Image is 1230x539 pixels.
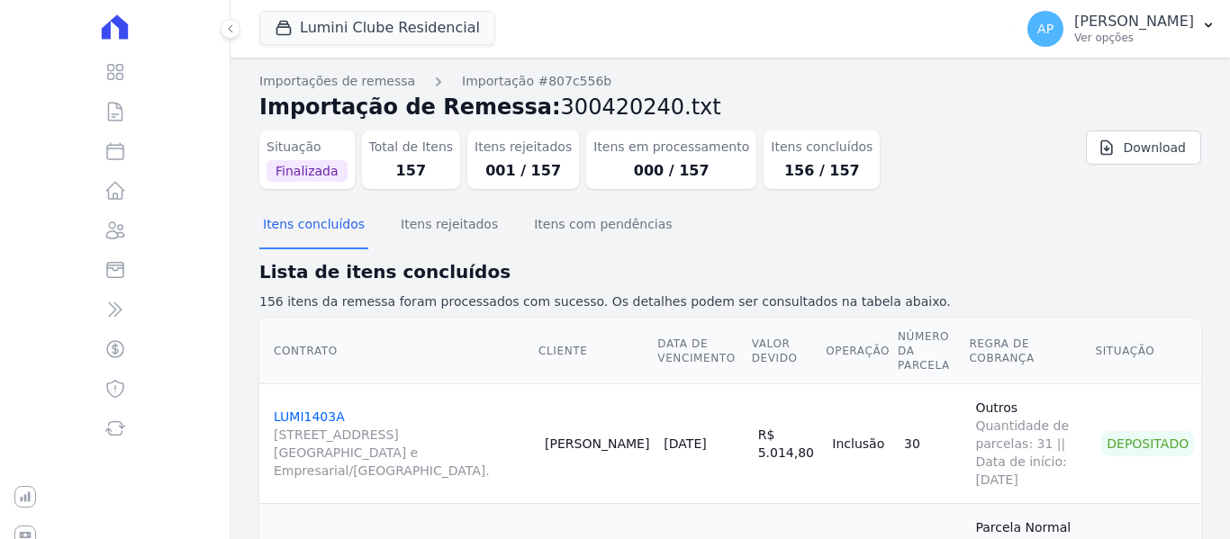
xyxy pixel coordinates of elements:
[538,319,656,384] th: Cliente
[825,319,897,384] th: Operação
[656,383,750,503] td: [DATE]
[561,94,721,120] span: 300420240.txt
[475,138,572,157] dt: Itens rejeitados
[267,138,348,157] dt: Situação
[259,258,1201,285] h2: Lista de itens concluídos
[1013,4,1230,54] button: AP [PERSON_NAME] Ver opções
[771,160,873,182] dd: 156 / 157
[825,383,897,503] td: Inclusão
[593,160,749,182] dd: 000 / 157
[968,383,1094,503] td: Outros
[897,383,968,503] td: 30
[259,72,1201,91] nav: Breadcrumb
[968,319,1094,384] th: Regra de Cobrança
[1074,31,1194,45] p: Ver opções
[1094,319,1201,384] th: Situação
[538,383,656,503] td: [PERSON_NAME]
[259,202,368,249] button: Itens concluídos
[1086,130,1201,165] a: Download
[771,138,873,157] dt: Itens concluídos
[274,409,530,480] a: LUMI1403A[STREET_ADDRESS][GEOGRAPHIC_DATA] e Empresarial/[GEOGRAPHIC_DATA].
[975,417,1087,489] span: Quantidade de parcelas: 31 || Data de início: [DATE]
[259,11,495,45] button: Lumini Clube Residencial
[259,319,538,384] th: Contrato
[530,202,675,249] button: Itens com pendências
[397,202,502,249] button: Itens rejeitados
[259,72,415,91] a: Importações de remessa
[897,319,968,384] th: Número da Parcela
[369,160,454,182] dd: 157
[656,319,750,384] th: Data de Vencimento
[259,292,1201,311] p: 156 itens da remessa foram processados com sucesso. Os detalhes podem ser consultados na tabela a...
[1101,431,1194,456] div: Depositado
[751,319,826,384] th: Valor devido
[593,138,749,157] dt: Itens em processamento
[462,72,611,91] a: Importação #807c556b
[369,138,454,157] dt: Total de Itens
[1037,22,1054,35] span: AP
[267,160,348,182] span: Finalizada
[475,160,572,182] dd: 001 / 157
[751,383,826,503] td: R$ 5.014,80
[274,426,530,480] span: [STREET_ADDRESS][GEOGRAPHIC_DATA] e Empresarial/[GEOGRAPHIC_DATA].
[259,91,1201,123] h2: Importação de Remessa:
[1074,13,1194,31] p: [PERSON_NAME]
